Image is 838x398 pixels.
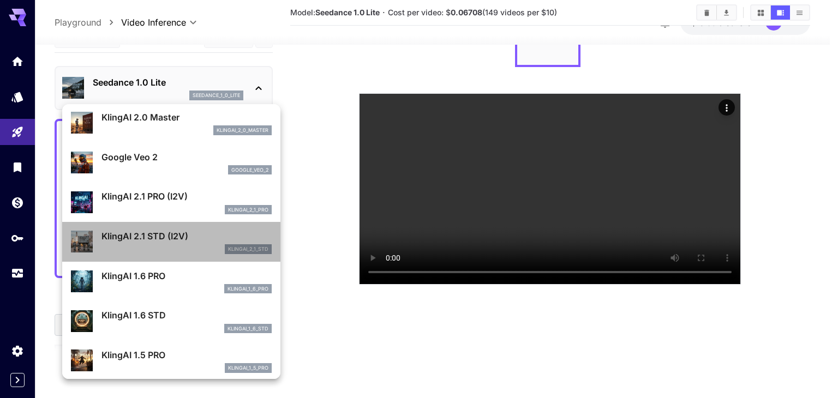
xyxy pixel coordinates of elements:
div: KlingAI 2.1 STD (I2V)klingai_2_1_std [71,225,272,258]
p: KlingAI 2.0 Master [101,111,272,124]
div: KlingAI 1.6 PROklingai_1_6_pro [71,265,272,298]
p: KlingAI 2.1 STD (I2V) [101,230,272,243]
p: klingai_2_1_pro [228,206,268,214]
div: KlingAI 1.5 PROklingai_1_5_pro [71,344,272,377]
p: KlingAI 1.6 STD [101,309,272,322]
p: klingai_2_0_master [217,126,268,134]
p: Google Veo 2 [101,150,272,164]
div: KlingAI 2.0 Masterklingai_2_0_master [71,106,272,140]
p: KlingAI 1.5 PRO [101,348,272,361]
div: KlingAI 1.6 STDklingai_1_6_std [71,304,272,337]
p: google_veo_2 [231,166,268,174]
p: KlingAI 1.6 PRO [101,269,272,282]
div: KlingAI 2.1 PRO (I2V)klingai_2_1_pro [71,185,272,219]
div: Google Veo 2google_veo_2 [71,146,272,179]
p: klingai_1_6_pro [228,285,268,293]
p: KlingAI 2.1 PRO (I2V) [101,190,272,203]
p: klingai_1_5_pro [228,364,268,372]
p: klingai_1_6_std [228,325,268,333]
p: klingai_2_1_std [228,245,268,253]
